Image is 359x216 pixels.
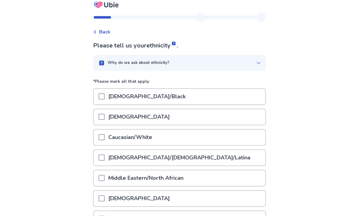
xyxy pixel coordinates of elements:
[105,89,189,105] p: [DEMOGRAPHIC_DATA]/Black
[93,78,266,89] p: *Please mark all that apply
[105,191,173,207] p: [DEMOGRAPHIC_DATA]
[108,60,169,66] p: Why do we ask about ethnicity?
[146,42,177,50] span: ethnicity
[105,150,254,166] p: [DEMOGRAPHIC_DATA]/[DEMOGRAPHIC_DATA]/Latina
[105,110,173,125] p: [DEMOGRAPHIC_DATA]
[105,171,187,186] p: Middle Eastern/North African
[105,130,156,145] p: Caucasian/White
[99,29,110,36] span: Back
[93,41,266,51] p: Please tell us your .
